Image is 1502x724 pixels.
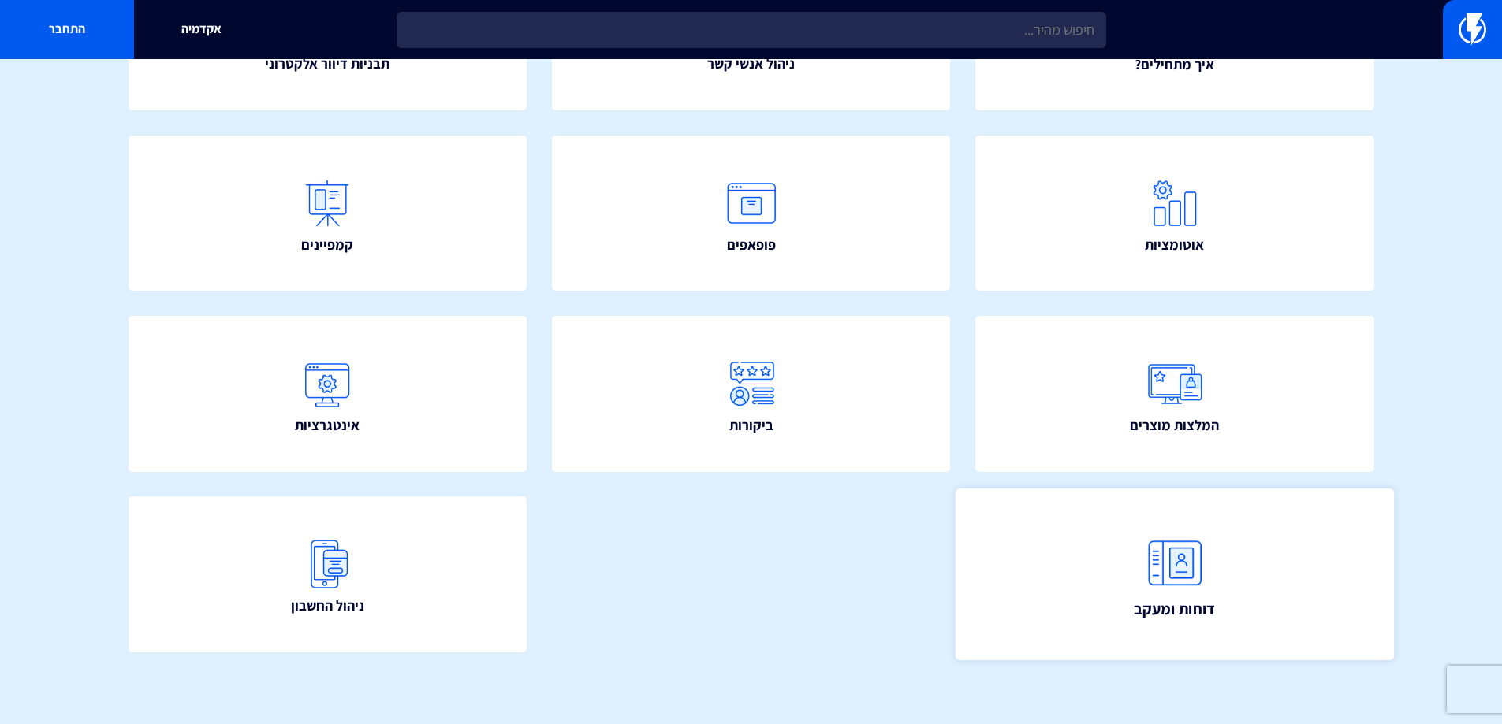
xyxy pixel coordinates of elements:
span: ביקורות [729,415,773,436]
a: ביקורות [552,316,951,472]
span: תבניות דיוור אלקטרוני [265,54,389,74]
a: קמפיינים [129,136,527,291]
span: ניהול אנשי קשר [707,54,795,74]
a: אוטומציות [975,136,1374,291]
a: דוחות ומעקב [956,488,1394,659]
input: חיפוש מהיר... [397,12,1106,48]
a: אינטגרציות [129,316,527,472]
span: אוטומציות [1145,235,1204,255]
a: ניהול החשבון [129,496,527,652]
span: ניהול החשבון [291,596,364,616]
span: דוחות ומעקב [1134,598,1215,620]
a: המלצות מוצרים [975,316,1374,472]
a: פופאפים [552,136,951,291]
span: המלצות מוצרים [1130,415,1219,436]
span: פופאפים [727,235,776,255]
span: קמפיינים [301,235,353,255]
span: אינטגרציות [295,415,360,436]
span: איך מתחילים? [1135,54,1214,75]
